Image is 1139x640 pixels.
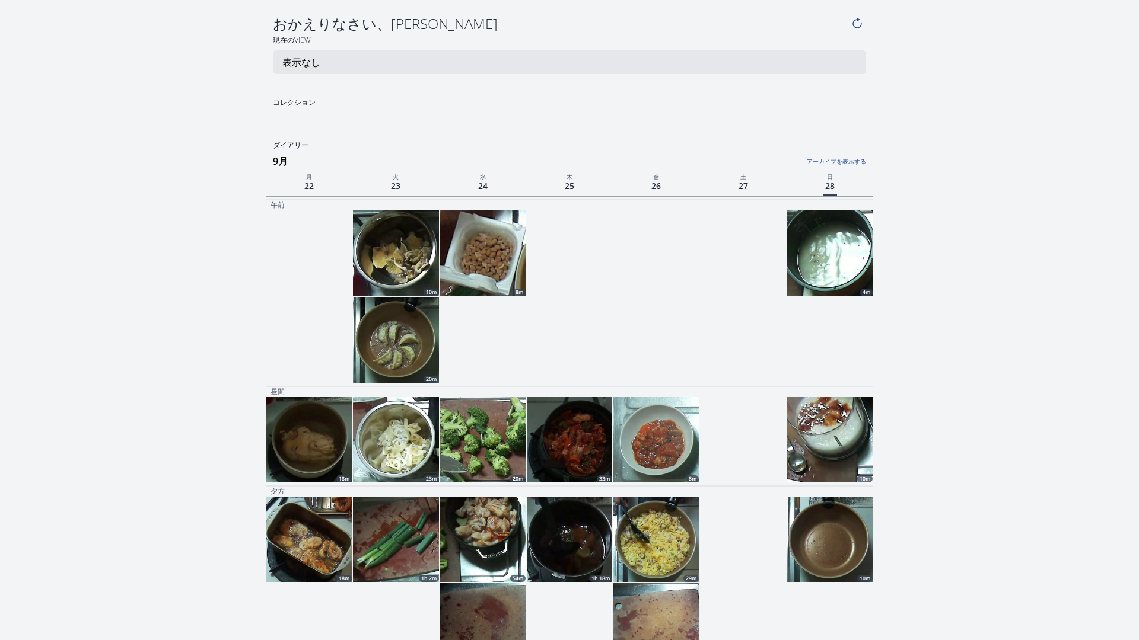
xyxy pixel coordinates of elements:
[353,397,438,482] img: 250923032343_thumb.jpeg
[266,36,873,46] h2: 現在のView
[513,289,526,296] div: 8m
[527,397,612,482] img: 250925040204_thumb.jpeg
[353,497,438,582] img: 250923093043_thumb.jpeg
[823,178,837,196] span: 28
[613,497,699,582] img: 250926093533_thumb.jpeg
[271,200,285,210] p: 午前
[787,210,873,296] a: 4m
[353,397,438,482] a: 23m
[440,210,526,296] a: 8m
[476,178,490,194] span: 24
[424,376,439,383] div: 20m
[273,152,873,171] h3: 9月
[440,497,526,582] img: 250924093959_thumb.jpeg
[266,171,352,181] p: 月
[273,14,848,33] h4: おかえりなさい、[PERSON_NAME]
[353,210,438,296] img: 250922221132_thumb.jpeg
[266,98,566,108] h2: コレクション
[736,178,750,194] span: 27
[787,171,873,181] p: 日
[527,397,612,482] a: 33m
[424,475,439,482] div: 23m
[266,140,873,151] h2: ダイアリー
[266,497,352,582] a: 18m
[353,297,438,383] a: 20m
[527,497,612,582] a: 1h 18m
[562,178,577,194] span: 25
[271,487,285,496] p: 夕方
[266,497,352,582] img: 250922093738_thumb.jpeg
[440,397,526,482] img: 250924031308_thumb.jpeg
[857,575,873,582] div: 10m
[589,575,612,582] div: 1h 18m
[787,497,873,582] a: 10m
[526,171,613,181] p: 木
[440,397,526,482] a: 20m
[353,297,438,383] img: 250923001909_thumb.jpeg
[857,475,873,482] div: 10m
[613,171,699,181] p: 金
[787,397,873,482] img: 250928025910_thumb.jpeg
[389,178,403,194] span: 23
[424,289,439,296] div: 10m
[510,575,526,582] div: 54m
[613,497,699,582] a: 29m
[649,178,663,194] span: 26
[440,171,526,181] p: 水
[683,575,699,582] div: 29m
[787,397,873,482] a: 10m
[353,497,438,582] a: 1h 2m
[440,210,526,296] img: 250923234331_thumb.jpeg
[282,55,320,69] p: 表示なし
[352,171,439,181] p: 火
[266,397,352,482] img: 250922030146_thumb.jpeg
[686,475,699,482] div: 8m
[699,171,786,181] p: 土
[302,178,316,194] span: 22
[271,387,285,396] p: 昼間
[440,497,526,582] a: 54m
[510,475,526,482] div: 20m
[336,575,352,582] div: 18m
[613,397,699,482] a: 8m
[419,575,439,582] div: 1h 2m
[787,497,873,582] img: 250928110544_thumb.jpeg
[353,210,438,296] a: 10m
[266,397,352,482] a: 18m
[527,497,612,582] img: 250925113950_thumb.jpeg
[787,210,873,296] img: 250928002030_thumb.jpeg
[336,475,352,482] div: 18m
[664,151,866,166] a: アーカイブを表示する
[860,289,873,296] div: 4m
[597,475,612,482] div: 33m
[613,397,699,482] img: 250926030331_thumb.jpeg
